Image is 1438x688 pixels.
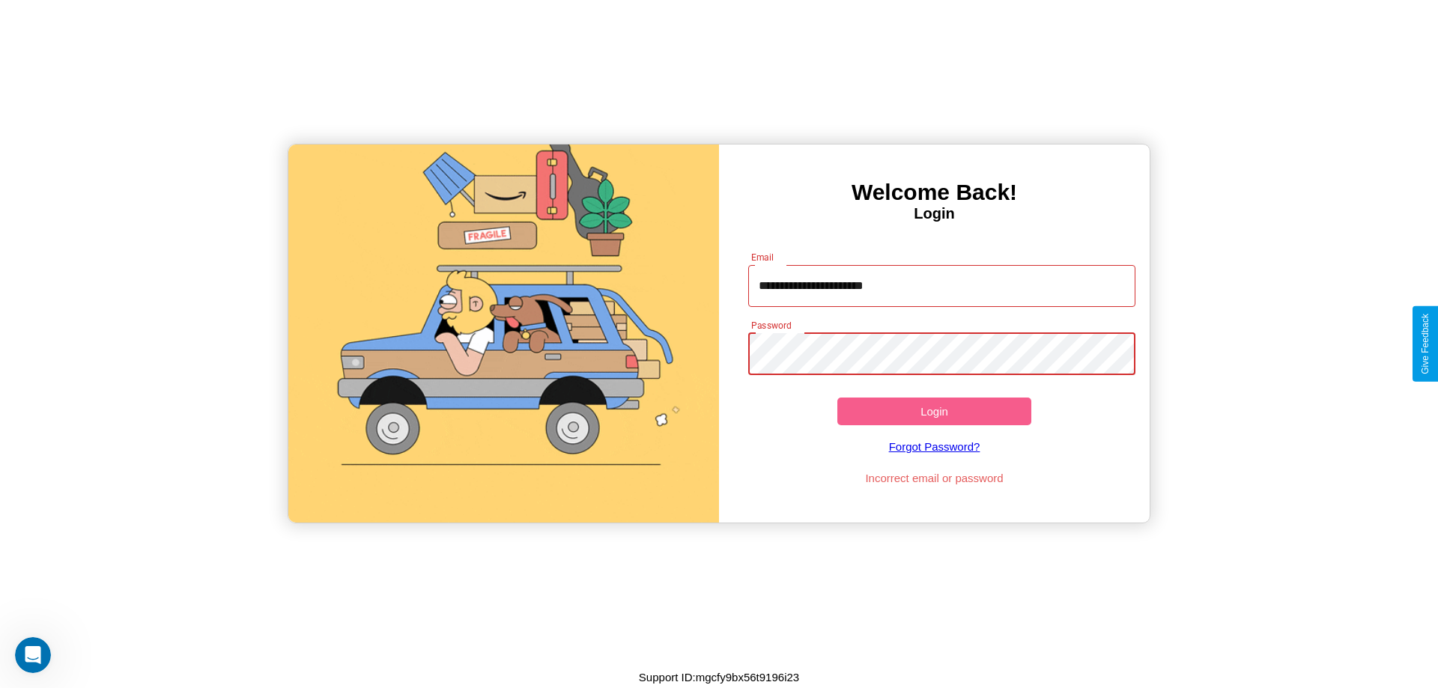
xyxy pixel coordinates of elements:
img: gif [288,144,719,523]
h4: Login [719,205,1150,222]
label: Email [751,251,774,264]
p: Support ID: mgcfy9bx56t9196i23 [639,667,799,687]
p: Incorrect email or password [741,468,1129,488]
button: Login [837,398,1031,425]
h3: Welcome Back! [719,180,1150,205]
label: Password [751,319,791,332]
div: Give Feedback [1420,314,1431,374]
a: Forgot Password? [741,425,1129,468]
iframe: Intercom live chat [15,637,51,673]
